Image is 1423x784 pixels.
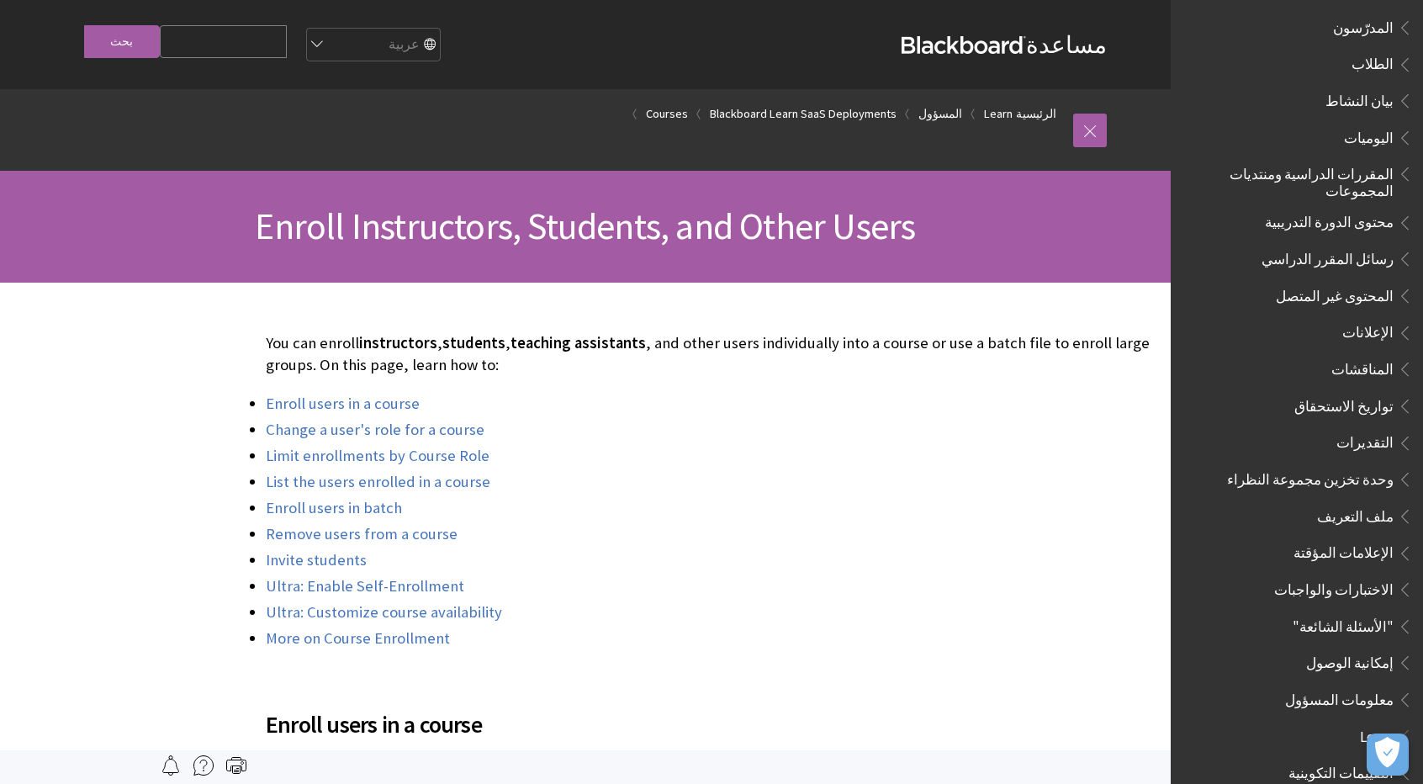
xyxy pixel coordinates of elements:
span: التقييمات التكوينية [1288,759,1394,781]
span: المحتوى غير المتصل [1276,282,1394,305]
button: فتح التفضيلات [1367,734,1409,776]
strong: Blackboard [902,36,1026,54]
span: اليوميات [1344,124,1394,146]
span: رسائل المقرر الدراسي [1262,245,1394,268]
h2: Enroll users in a course [266,686,1154,742]
a: More on Course Enrollment [266,628,450,649]
span: الإعلانات [1342,319,1394,342]
span: Learn [1360,723,1394,745]
a: Courses [646,103,688,124]
span: الاختبارات والواجبات [1274,575,1394,598]
a: Limit enrollments by Course Role [266,446,489,466]
a: List the users enrolled in a course [266,472,490,492]
span: teaching assistants [510,333,646,352]
img: Follow this page [161,755,181,776]
a: Blackboard Learn SaaS Deployments [710,103,897,124]
a: Change a user's role for a course [266,420,484,440]
span: Enroll Instructors, Students, and Other Users [255,203,915,249]
span: "الأسئلة الشائعة" [1293,612,1394,635]
span: instructors [359,333,437,352]
a: المسؤول [918,103,962,124]
span: الإعلامات المؤقتة [1293,539,1394,562]
span: وحدة تخزين مجموعة النظراء [1227,465,1394,488]
span: students [442,333,505,352]
a: Enroll users in a course [266,394,420,414]
a: Learn [984,103,1013,124]
a: Invite students [266,550,367,570]
a: مساعدةBlackboard [902,29,1107,60]
img: More help [193,755,214,776]
span: إمكانية الوصول [1306,649,1394,671]
select: Site Language Selector [305,29,440,62]
span: تواريخ الاستحقاق [1294,392,1394,415]
span: المقررات الدراسية ومنتديات المجموعات [1191,160,1394,199]
span: المدرّسون [1333,13,1394,36]
a: Remove users from a course [266,524,458,544]
img: Print [226,755,246,776]
span: التقديرات [1336,429,1394,452]
a: الرئيسية [1016,103,1056,124]
span: المناقشات [1331,355,1394,378]
span: ملف التعريف [1317,502,1394,525]
span: بيان النشاط [1325,87,1394,109]
input: بحث [84,25,160,58]
a: Ultra: Enable Self-Enrollment [266,576,464,596]
span: معلومات المسؤول [1285,686,1394,708]
p: You can enroll , , , and other users individually into a course or use a batch file to enroll lar... [266,332,1154,376]
span: محتوى الدورة التدريبية [1265,209,1394,231]
a: Ultra: Customize course availability [266,602,502,622]
span: الطلاب [1352,50,1394,73]
a: Enroll users in batch [266,498,402,518]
